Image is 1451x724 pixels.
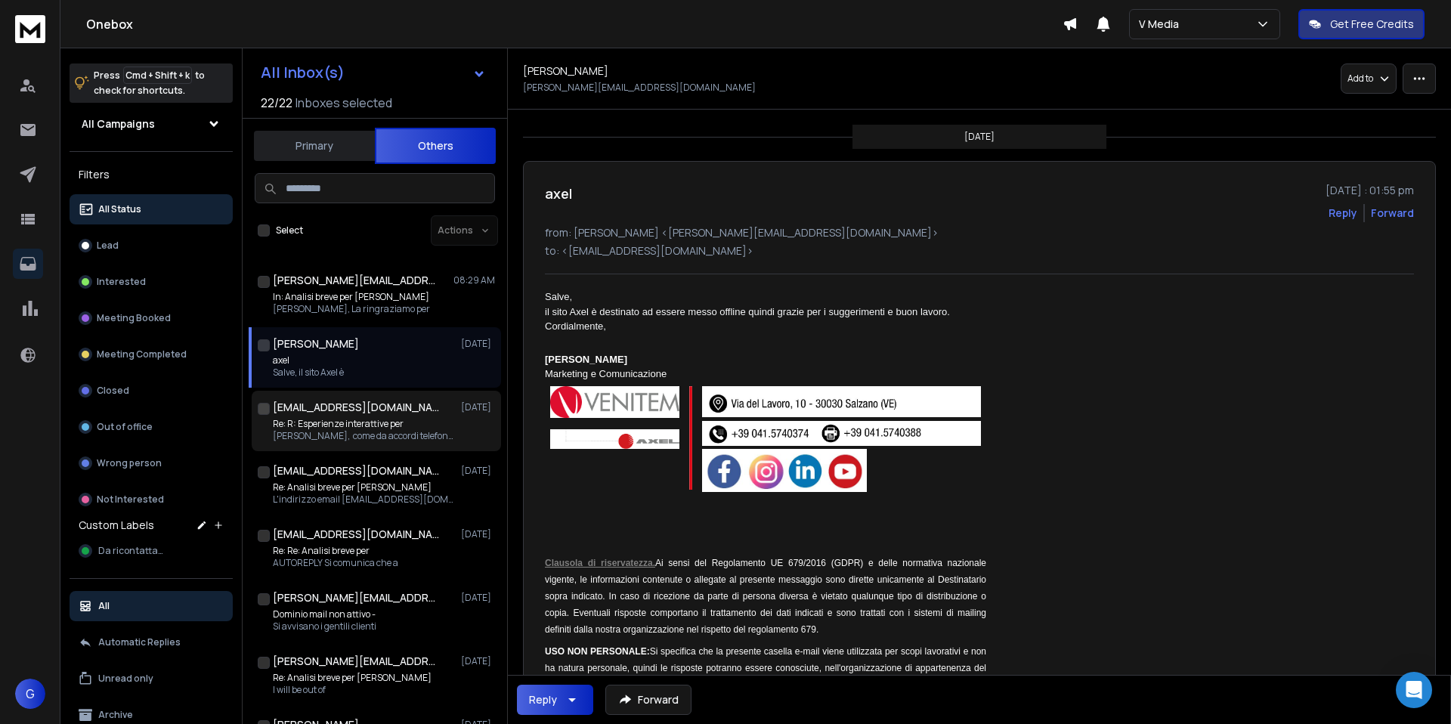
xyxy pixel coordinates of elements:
[964,131,995,143] p: [DATE]
[273,336,359,351] h1: [PERSON_NAME]
[261,94,292,112] span: 22 / 22
[15,679,45,709] button: G
[453,274,495,286] p: 08:29 AM
[273,545,398,557] p: Re: Re: Analisi breve per
[70,448,233,478] button: Wrong person
[123,67,192,84] span: Cmd + Shift + k
[273,654,439,669] h1: [PERSON_NAME][EMAIL_ADDRESS][DOMAIN_NAME]
[86,15,1063,33] h1: Onebox
[273,291,430,303] p: In: Analisi breve per [PERSON_NAME]
[1347,73,1373,85] p: Add to
[375,128,496,164] button: Others
[97,493,164,506] p: Not Interested
[39,39,111,51] div: Dominio: [URL]
[605,685,691,715] button: Forward
[550,429,679,449] img: AIorK4xWI_1P9ytGnYeFPIP9xqgOD8yB_cYtxXZd6PggirdYP7-Epn6kUul7Uu16_lMuz7rnbwHxjtY
[98,545,166,557] span: Da ricontattare
[1330,17,1414,32] p: Get Free Credits
[461,338,495,350] p: [DATE]
[786,449,825,491] img: XwtMYhYdoyjwwOsgNAB3vKqqCNllpYkl9_Mhr0O4qpazmRv_PJx8iFMhRufghxytKXl8htrZSAAed1rjWYi1Lo7cFHXpfD8yO...
[273,684,432,696] p: I will be out of
[273,418,454,430] p: Re: R: Esperienze interattive per
[273,620,376,633] p: Si avvisano i gentili clienti
[70,109,233,139] button: All Campaigns
[550,386,679,418] img: AIorK4wGvuhoXNwbQIEYcr7LQSrfHhhxN2eo-1y1p8JG8Sz6zhPnVBxSV_LyRGRZuujIZVjbTflbxa0
[97,240,119,252] p: Lead
[98,600,110,612] p: All
[461,401,495,413] p: [DATE]
[24,39,36,51] img: website_grey.svg
[461,655,495,667] p: [DATE]
[152,88,164,100] img: tab_keywords_by_traffic_grey.svg
[97,385,129,397] p: Closed
[545,305,986,320] div: il sito Axel è destinato ad essere messo offline quindi grazie per i suggerimenti e buon lavoro.
[79,89,116,99] div: Dominio
[273,367,344,379] p: Salve, il sito Axel è
[702,421,981,446] img: rxoCi4gkQ1EmwuC9fKLJPiV3nCOFMrA3OxseIJiS9Cq26AM_ZOaql5qYU8kEBDCyEwD2btloA3YI5X4sKFdy0rBF_b8knDmVY...
[70,231,233,261] button: Lead
[97,276,146,288] p: Interested
[276,224,303,237] label: Select
[70,194,233,224] button: All Status
[273,354,344,367] p: axel
[70,164,233,185] h3: Filters
[70,591,233,621] button: All
[94,68,205,98] p: Press to check for shortcuts.
[70,536,233,566] button: Da ricontattare
[70,412,233,442] button: Out of office
[1396,672,1432,708] div: Open Intercom Messenger
[70,303,233,333] button: Meeting Booked
[98,709,133,721] p: Archive
[273,557,398,569] p: AUTOREPLY Si comunica che a
[273,303,430,315] p: [PERSON_NAME], La ringraziamo per
[689,386,692,494] img: mhIULNSDNaY_ZrZBOh96gP0W7VVXP1sg5BoSWwodpjSvRTU1AcTwIVmTivWtSymZ91ACD1Wn4GwZKrxus8nLCXomdAcz9jImG...
[1326,183,1414,198] p: [DATE] : 01:55 pm
[254,129,375,162] button: Primary
[42,24,74,36] div: v 4.0.25
[70,664,233,694] button: Unread only
[97,348,187,360] p: Meeting Completed
[79,518,154,533] h3: Custom Labels
[1298,9,1425,39] button: Get Free Credits
[461,465,495,477] p: [DATE]
[273,527,439,542] h1: [EMAIL_ADDRESS][DOMAIN_NAME]
[273,273,439,288] h1: [PERSON_NAME][EMAIL_ADDRESS][DOMAIN_NAME]
[545,289,986,305] div: Salve,
[70,339,233,370] button: Meeting Completed
[70,627,233,657] button: Automatic Replies
[461,528,495,540] p: [DATE]
[1139,17,1185,32] p: V Media
[261,65,345,80] h1: All Inbox(s)
[461,592,495,604] p: [DATE]
[169,89,251,99] div: Keyword (traffico)
[517,685,593,715] button: Reply
[70,267,233,297] button: Interested
[545,368,667,379] font: Marketing e Comunicazione
[545,646,650,657] span: USO NON PERSONALE:
[70,376,233,406] button: Closed
[273,430,454,442] p: [PERSON_NAME], come da accordi telefonici,
[545,183,572,204] h1: axel
[273,493,454,506] p: L'indirizzo email [EMAIL_ADDRESS][DOMAIN_NAME] è stato
[295,94,392,112] h3: Inboxes selected
[825,449,867,492] img: 10ePGbAJNzsjutXmw0H_I25t_GsYXYLbB9Mq12BsGQ9BbL1MZO-Ktuz1k4WjhwsLT07WHnxETk117fKF8Ea_WFdw_GZ7qjKjm...
[273,608,376,620] p: Dominio mail non attivo -
[1329,206,1357,221] button: Reply
[545,558,988,635] span: Ai sensi del Regolamento UE 679/2016 (GDPR) e delle normativa nazionale vigente, le informazioni ...
[273,400,439,415] h1: [EMAIL_ADDRESS][DOMAIN_NAME]
[545,558,655,568] span: Clausola di riservatezza.
[545,646,988,690] span: Si specifica che la presente casella e-mail viene utilizzata per scopi lavorativi e non ha natura...
[545,243,1414,258] p: to: <[EMAIL_ADDRESS][DOMAIN_NAME]>
[98,673,153,685] p: Unread only
[545,225,1414,240] p: from: [PERSON_NAME] <[PERSON_NAME][EMAIL_ADDRESS][DOMAIN_NAME]>
[98,203,141,215] p: All Status
[70,484,233,515] button: Not Interested
[1371,206,1414,221] div: Forward
[702,386,981,417] img: 2-ZnYyaozt9nsU-FfNWKe5hlEekUv81ndR0agMcyRGXp3hNtUzml3rhNJe82GT0qM_9-sBYvetid8seLVv7wHQb0h9Yq5jd6e...
[24,24,36,36] img: logo_orange.svg
[97,457,162,469] p: Wrong person
[63,88,75,100] img: tab_domain_overview_orange.svg
[273,481,454,493] p: Re: Analisi breve per [PERSON_NAME]
[702,449,744,492] img: xFu5misSpN4Xg6l1Elb99Xm1DG-7O1aPKCsVJ_C1gGKwAHT8Xn8w4XYiNfcI__R4nHRd74207hdACW9uORJShsn5OynOQga9A...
